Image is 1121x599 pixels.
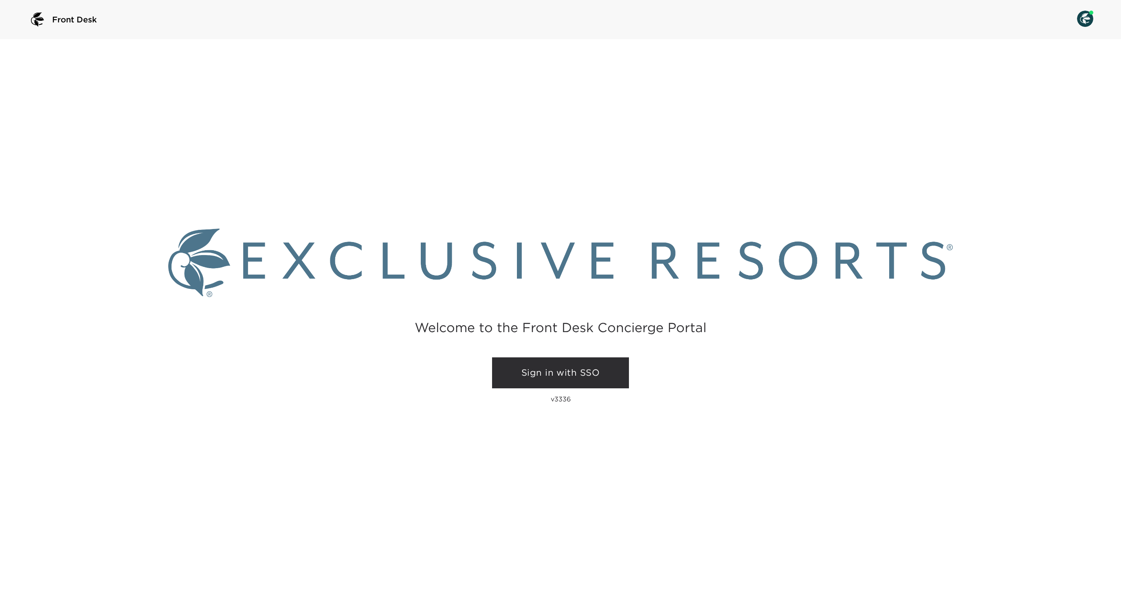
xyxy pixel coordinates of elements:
img: Exclusive Resorts logo [168,229,953,297]
p: v3336 [551,395,571,403]
img: logo [28,10,47,29]
a: Sign in with SSO [492,357,629,388]
img: User [1077,11,1093,27]
span: Front Desk [52,14,97,25]
h2: Welcome to the Front Desk Concierge Portal [415,321,706,334]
